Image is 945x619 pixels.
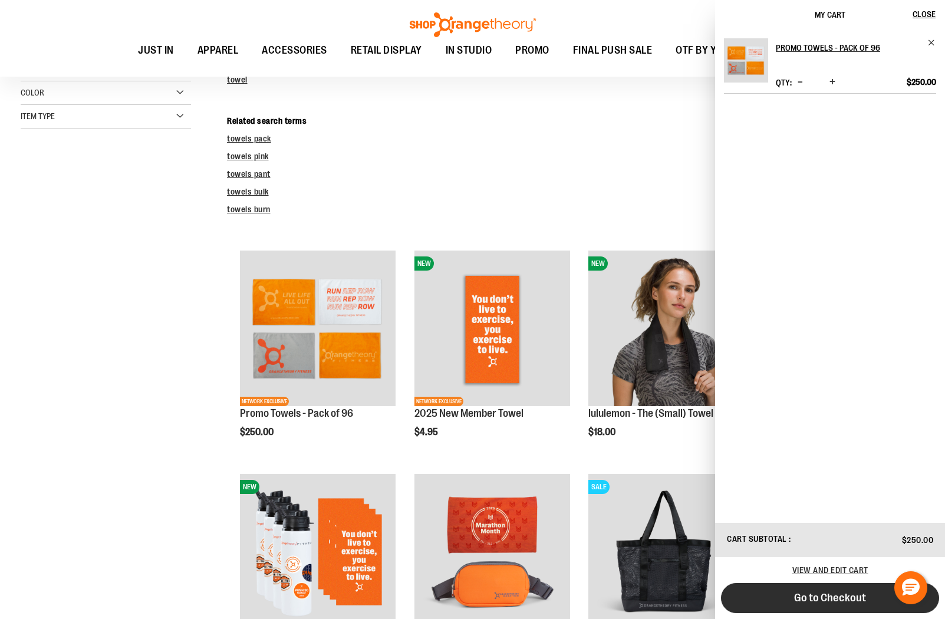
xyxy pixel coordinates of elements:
[795,77,806,88] button: Decrease product quantity
[776,78,792,87] label: Qty
[250,37,339,64] a: ACCESSORIES
[446,37,492,64] span: IN STUDIO
[227,187,269,196] a: towels bulk
[409,245,576,467] div: product
[827,77,838,88] button: Increase product quantity
[588,480,610,494] span: SALE
[186,37,251,64] a: APPAREL
[227,152,269,161] a: towels pink
[240,251,396,408] a: Promo Towels - Pack of 96NETWORK EXCLUSIVE
[588,407,713,419] a: lululemon - The (Small) Towel
[197,37,239,64] span: APPAREL
[573,37,653,64] span: FINAL PUSH SALE
[240,407,353,419] a: Promo Towels - Pack of 96
[815,10,845,19] span: My Cart
[927,38,936,47] a: Remove item
[907,77,936,87] span: $250.00
[262,37,327,64] span: ACCESSORIES
[721,583,939,613] button: Go to Checkout
[240,397,289,406] span: NETWORK EXCLUSIVE
[227,134,271,143] a: towels pack
[414,251,570,408] a: OTF 2025 New Member TowelNEWNETWORK EXCLUSIVE
[21,111,55,121] span: Item Type
[588,251,744,406] img: lululemon - The (Small) Towel
[138,37,174,64] span: JUST IN
[588,251,744,408] a: lululemon - The (Small) TowelNEW
[676,37,729,64] span: OTF BY YOU
[561,37,664,64] a: FINAL PUSH SALE
[776,38,936,57] a: Promo Towels - Pack of 96
[727,534,787,544] span: Cart Subtotal
[724,38,768,90] a: Promo Towels - Pack of 96
[724,38,768,83] img: Promo Towels - Pack of 96
[21,88,44,97] span: Color
[240,251,396,406] img: Promo Towels - Pack of 96
[776,38,920,57] h2: Promo Towels - Pack of 96
[664,37,741,64] a: OTF BY YOU
[434,37,504,64] a: IN STUDIO
[894,571,927,604] button: Hello, have a question? Let’s chat.
[227,205,271,214] a: towels burn
[794,591,866,604] span: Go to Checkout
[339,37,434,64] a: RETAIL DISPLAY
[792,565,868,575] a: View and edit cart
[503,37,561,64] a: PROMO
[588,427,617,437] span: $18.00
[414,407,523,419] a: 2025 New Member Towel
[913,9,936,19] span: Close
[414,251,570,406] img: OTF 2025 New Member Towel
[515,37,549,64] span: PROMO
[126,37,186,64] a: JUST IN
[240,480,259,494] span: NEW
[724,38,936,94] li: Product
[351,37,422,64] span: RETAIL DISPLAY
[588,256,608,271] span: NEW
[234,245,401,467] div: product
[414,256,434,271] span: NEW
[582,245,750,467] div: product
[408,12,538,37] img: Shop Orangetheory
[902,535,934,545] span: $250.00
[227,169,271,179] a: towels pant
[240,427,275,437] span: $250.00
[414,397,463,406] span: NETWORK EXCLUSIVE
[414,427,440,437] span: $4.95
[227,75,248,84] a: towel
[227,115,924,127] dt: Related search terms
